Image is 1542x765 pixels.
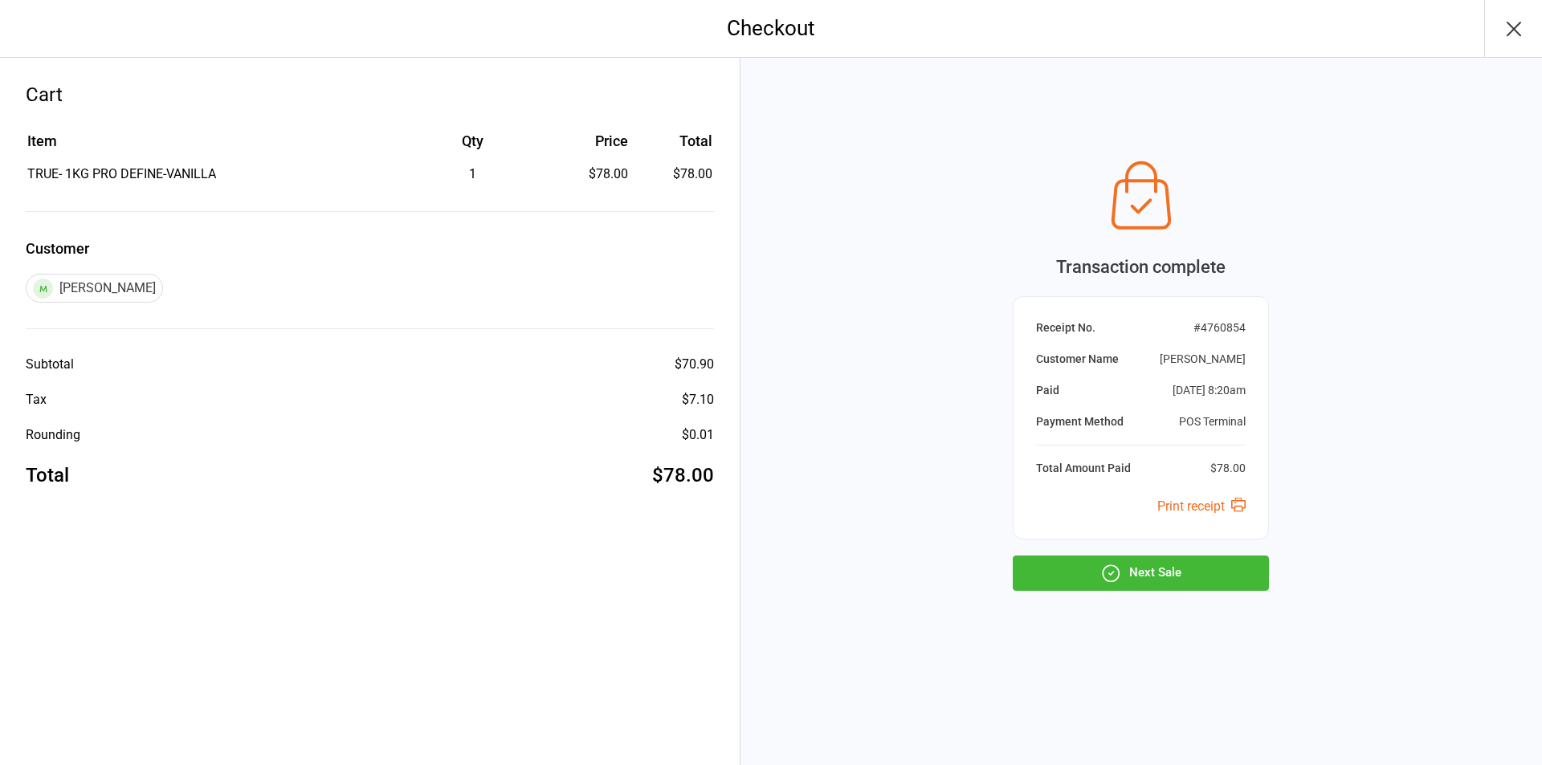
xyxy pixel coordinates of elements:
[1036,460,1131,477] div: Total Amount Paid
[682,390,714,409] div: $7.10
[1036,351,1119,368] div: Customer Name
[545,165,628,184] div: $78.00
[26,425,80,445] div: Rounding
[402,165,545,184] div: 1
[1160,351,1246,368] div: [PERSON_NAME]
[402,130,545,163] th: Qty
[1173,382,1246,399] div: [DATE] 8:20am
[652,461,714,490] div: $78.00
[1179,413,1246,430] div: POS Terminal
[26,355,74,374] div: Subtotal
[675,355,714,374] div: $70.90
[26,390,47,409] div: Tax
[1036,413,1124,430] div: Payment Method
[27,166,216,181] span: TRUE- 1KG PRO DEFINE-VANILLA
[1036,319,1095,336] div: Receipt No.
[1157,498,1246,514] a: Print receipt
[682,425,714,445] div: $0.01
[1013,254,1269,280] div: Transaction complete
[1210,460,1246,477] div: $78.00
[634,130,712,163] th: Total
[26,274,163,303] div: [PERSON_NAME]
[1013,555,1269,591] button: Next Sale
[1036,382,1059,399] div: Paid
[1193,319,1246,336] div: # 4760854
[27,130,400,163] th: Item
[26,461,69,490] div: Total
[545,130,628,152] div: Price
[26,80,714,109] div: Cart
[26,238,714,259] label: Customer
[634,165,712,184] td: $78.00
